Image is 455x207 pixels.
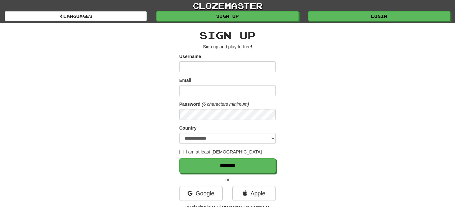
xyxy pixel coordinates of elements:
[179,44,276,50] p: Sign up and play for !
[308,11,450,21] a: Login
[179,176,276,183] p: or
[156,11,298,21] a: Sign up
[179,101,200,107] label: Password
[243,44,251,49] u: free
[179,149,262,155] label: I am at least [DEMOGRAPHIC_DATA]
[5,11,147,21] a: Languages
[202,102,249,107] em: (6 characters minimum)
[179,186,223,201] a: Google
[179,53,201,60] label: Username
[179,77,191,84] label: Email
[232,186,276,201] a: Apple
[179,150,183,154] input: I am at least [DEMOGRAPHIC_DATA]
[179,125,197,131] label: Country
[179,30,276,40] h2: Sign up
